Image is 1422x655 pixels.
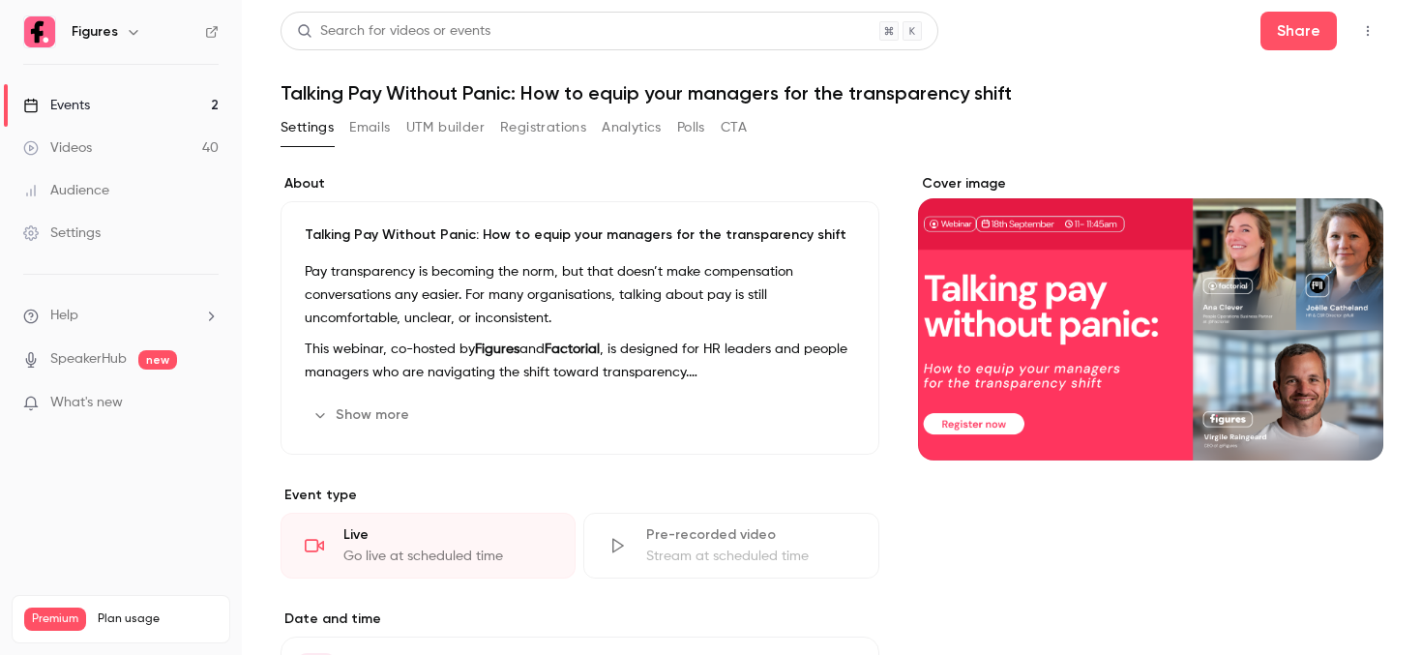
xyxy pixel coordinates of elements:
button: Polls [677,112,705,143]
div: Pre-recorded videoStream at scheduled time [583,513,878,579]
div: Live [343,525,551,545]
div: Stream at scheduled time [646,547,854,566]
button: Emails [349,112,390,143]
li: help-dropdown-opener [23,306,219,326]
label: About [281,174,879,194]
button: Analytics [602,112,662,143]
div: Go live at scheduled time [343,547,551,566]
p: This webinar, co-hosted by and , is designed for HR leaders and people managers who are navigatin... [305,338,855,384]
span: Help [50,306,78,326]
span: What's new [50,393,123,413]
span: Premium [24,608,86,631]
p: Pay transparency is becoming the norm, but that doesn’t make compensation conversations any easie... [305,260,855,330]
p: Talking Pay Without Panic: How to equip your managers for the transparency shift [305,225,855,245]
button: Share [1260,12,1337,50]
button: UTM builder [406,112,485,143]
section: Cover image [918,174,1383,461]
strong: Figures [475,342,519,356]
p: Event type [281,486,879,505]
h1: Talking Pay Without Panic: How to equip your managers for the transparency shift [281,81,1383,104]
button: Registrations [500,112,586,143]
button: Show more [305,400,421,431]
div: Pre-recorded video [646,525,854,545]
button: Settings [281,112,334,143]
span: new [138,350,177,370]
div: LiveGo live at scheduled time [281,513,576,579]
label: Date and time [281,610,879,629]
div: Audience [23,181,109,200]
div: Settings [23,223,101,243]
h6: Figures [72,22,118,42]
label: Cover image [918,174,1383,194]
strong: Factorial [545,342,600,356]
a: SpeakerHub [50,349,127,370]
iframe: Noticeable Trigger [195,395,219,412]
div: Videos [23,138,92,158]
button: CTA [721,112,747,143]
img: Figures [24,16,55,47]
div: Search for videos or events [297,21,490,42]
span: Plan usage [98,611,218,627]
div: Events [23,96,90,115]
